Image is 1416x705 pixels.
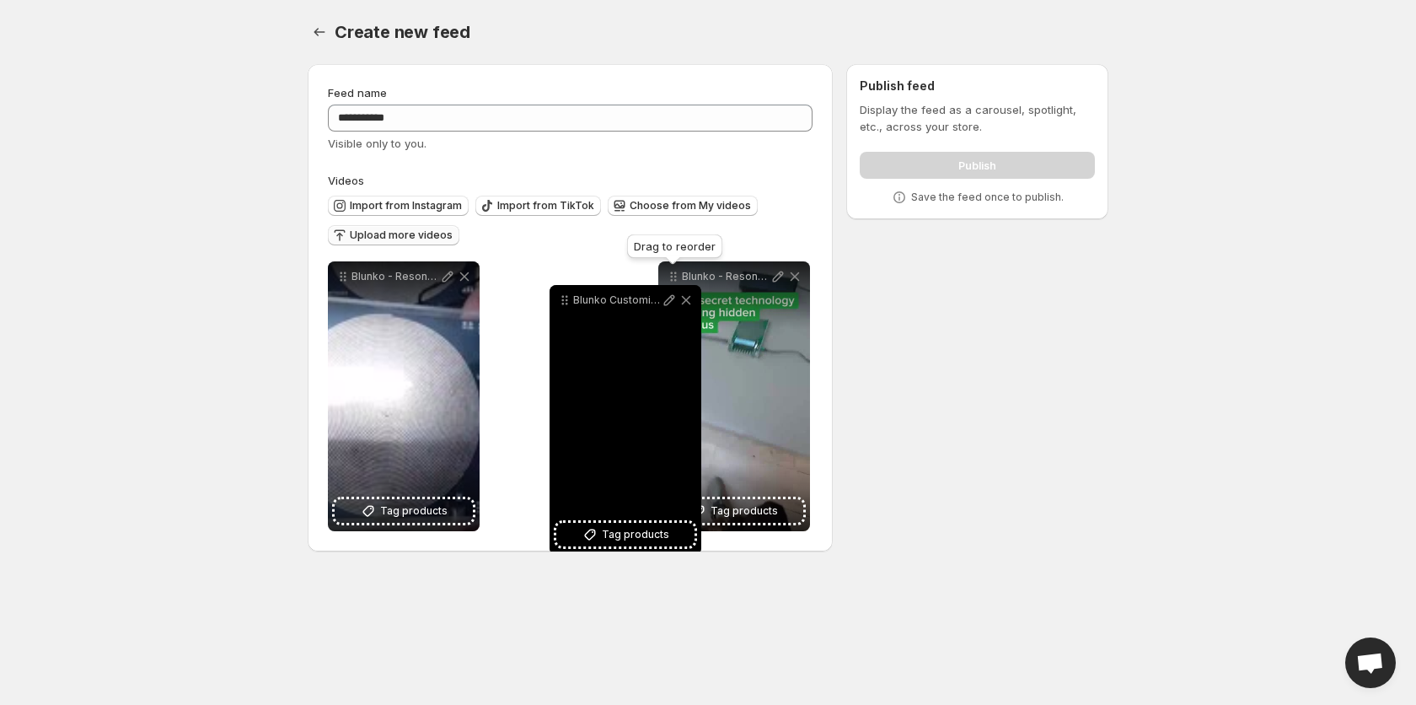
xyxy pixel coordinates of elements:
span: Import from Instagram [350,199,462,213]
p: Save the feed once to publish. [911,191,1064,204]
button: Upload more videos [328,225,459,245]
div: Blunko Customize Blunko Theme ShopifyTag products [550,285,701,555]
h2: Publish feed [860,78,1095,94]
p: Display the feed as a carousel, spotlight, etc., across your store. [860,101,1095,135]
a: Open chat [1345,638,1396,688]
span: Import from TikTok [497,199,594,213]
button: Choose from My videos [608,196,758,216]
button: Tag products [556,523,695,546]
span: Upload more videos [350,229,453,242]
span: Videos [328,174,364,187]
button: Tag products [335,499,473,523]
button: Settings [308,20,331,44]
span: Visible only to you. [328,137,426,150]
span: Create new feed [335,22,470,42]
span: Tag products [602,526,669,543]
span: Choose from My videos [630,199,751,213]
button: Import from TikTok [475,196,601,216]
div: Blunko - Resonance Generator 2Tag products [658,261,810,531]
button: Tag products [665,499,803,523]
span: Tag products [380,503,448,519]
span: Feed name [328,86,387,100]
div: Blunko - Resonance GeneratorTag products [328,261,480,531]
span: Tag products [711,503,778,519]
p: Blunko - Resonance Generator [351,270,439,283]
p: Blunko - Resonance Generator 2 [682,270,770,283]
button: Import from Instagram [328,196,469,216]
p: Blunko Customize Blunko Theme Shopify [573,293,661,307]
